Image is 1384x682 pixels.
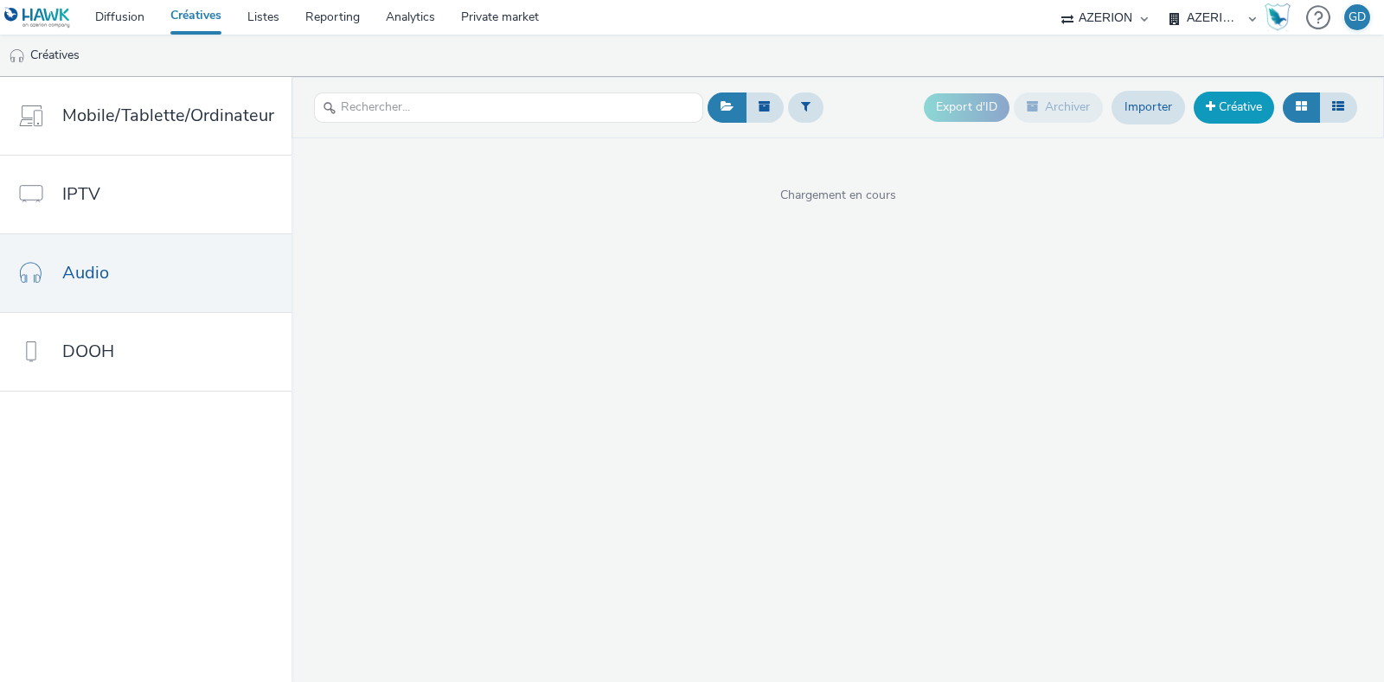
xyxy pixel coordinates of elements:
[1349,4,1366,30] div: GD
[1283,92,1320,122] button: Grille
[1112,91,1185,124] a: Importer
[62,339,114,364] span: DOOH
[1319,92,1357,122] button: Liste
[62,103,274,128] span: Mobile/Tablette/Ordinateur
[1014,92,1103,122] button: Archiver
[62,260,109,285] span: Audio
[9,48,26,65] img: audio
[1265,3,1291,31] img: Hawk Academy
[1194,92,1274,123] a: Créative
[314,92,703,123] input: Rechercher...
[4,7,71,29] img: undefined Logo
[924,93,1009,121] button: Export d'ID
[1265,3,1297,31] a: Hawk Academy
[292,187,1384,204] span: Chargement en cours
[62,182,100,207] span: IPTV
